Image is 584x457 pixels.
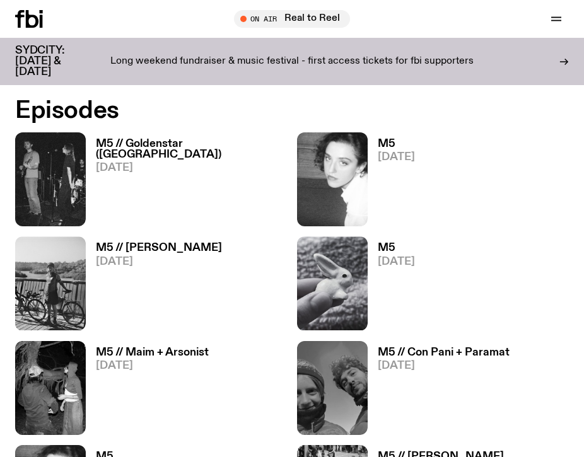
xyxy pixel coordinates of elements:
span: [DATE] [96,163,287,173]
p: Long weekend fundraiser & music festival - first access tickets for fbi supporters [110,56,474,67]
h3: SYDCITY: [DATE] & [DATE] [15,45,96,78]
button: On AirReal to Reel [234,10,350,28]
span: [DATE] [96,257,222,267]
h3: M5 // Con Pani + Paramat [378,347,510,358]
span: [DATE] [378,152,415,163]
img: A black and white photo of Lilly wearing a white blouse and looking up at the camera. [297,132,368,226]
a: M5 // Con Pani + Paramat[DATE] [368,347,510,435]
h3: M5 // Maim + Arsonist [96,347,209,358]
h3: M5 // Goldenstar ([GEOGRAPHIC_DATA]) [96,139,287,160]
span: [DATE] [96,361,209,371]
a: M5 // Maim + Arsonist[DATE] [86,347,209,435]
span: [DATE] [378,257,415,267]
a: M5[DATE] [368,243,415,330]
h3: M5 [378,243,415,253]
a: M5 // Goldenstar ([GEOGRAPHIC_DATA])[DATE] [86,139,287,226]
a: M5[DATE] [368,139,415,226]
h2: Episodes [15,100,569,122]
h3: M5 // [PERSON_NAME] [96,243,222,253]
a: M5 // [PERSON_NAME][DATE] [86,243,222,330]
span: [DATE] [378,361,510,371]
h3: M5 [378,139,415,149]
